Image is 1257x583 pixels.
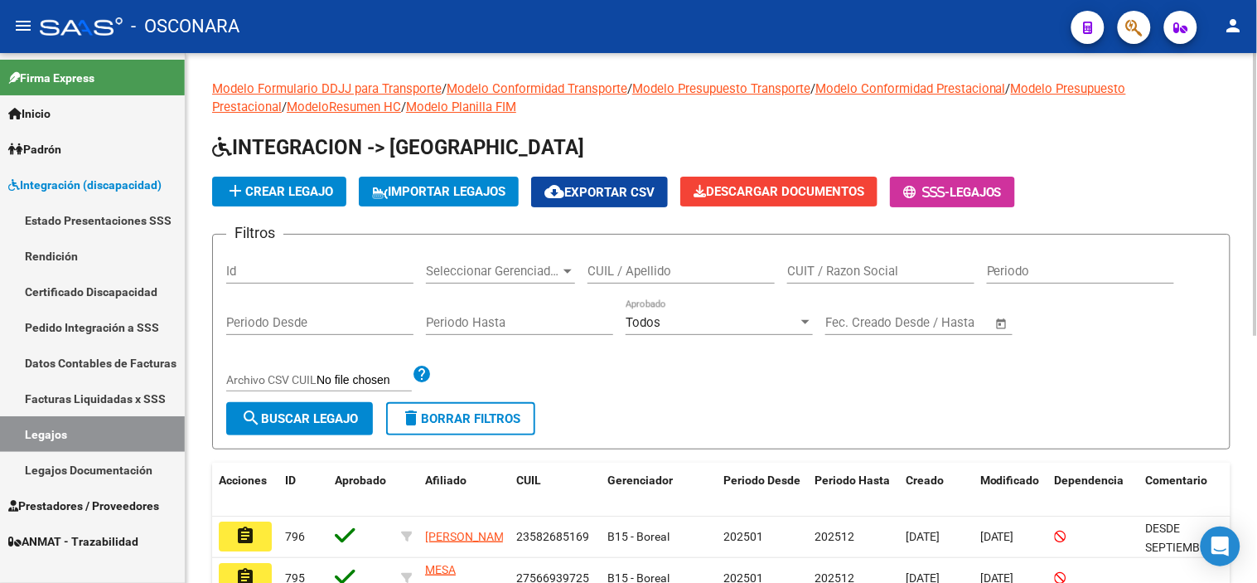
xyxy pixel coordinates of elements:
[694,184,864,199] span: Descargar Documentos
[815,530,854,543] span: 202512
[815,81,1006,96] a: Modelo Conformidad Prestacional
[1146,474,1208,487] span: Comentario
[212,136,584,159] span: INTEGRACION -> [GEOGRAPHIC_DATA]
[225,181,245,201] mat-icon: add
[212,81,442,96] a: Modelo Formulario DDJJ para Transporte
[607,474,673,487] span: Gerenciador
[447,81,627,96] a: Modelo Conformidad Transporte
[1224,16,1244,36] mat-icon: person
[8,532,138,551] span: ANMAT - Trazabilidad
[510,463,601,517] datatable-header-cell: CUIL
[993,314,1012,333] button: Open calendar
[717,463,808,517] datatable-header-cell: Periodo Desde
[285,530,305,543] span: 796
[1146,522,1215,573] span: DESDE SEPTIEMBRE 2025
[723,474,800,487] span: Periodo Desde
[425,530,514,543] span: [PERSON_NAME]
[235,526,255,546] mat-icon: assignment
[372,184,505,199] span: IMPORTAR LEGAJOS
[226,373,317,386] span: Archivo CSV CUIL
[632,81,810,96] a: Modelo Presupuesto Transporte
[13,16,33,36] mat-icon: menu
[226,221,283,245] h3: Filtros
[903,185,950,200] span: -
[890,177,1015,207] button: -Legajos
[8,140,61,158] span: Padrón
[974,463,1048,517] datatable-header-cell: Modificado
[899,463,974,517] datatable-header-cell: Creado
[516,530,589,543] span: 23582685169
[406,100,516,114] a: Modelo Planilla FIM
[601,463,717,517] datatable-header-cell: Gerenciador
[131,8,239,45] span: - OSCONARA
[607,530,670,543] span: B15 - Boreal
[723,530,763,543] span: 202501
[212,177,346,206] button: Crear Legajo
[225,184,333,199] span: Crear Legajo
[516,474,541,487] span: CUIL
[401,408,421,428] mat-icon: delete
[808,463,899,517] datatable-header-cell: Periodo Hasta
[359,177,519,206] button: IMPORTAR LEGAJOS
[418,463,510,517] datatable-header-cell: Afiliado
[980,474,1040,487] span: Modificado
[626,315,660,330] span: Todos
[825,315,892,330] input: Fecha inicio
[401,411,520,426] span: Borrar Filtros
[815,474,890,487] span: Periodo Hasta
[317,373,412,388] input: Archivo CSV CUIL
[8,104,51,123] span: Inicio
[531,177,668,207] button: Exportar CSV
[1048,463,1139,517] datatable-header-cell: Dependencia
[544,185,655,200] span: Exportar CSV
[426,264,560,279] span: Seleccionar Gerenciador
[285,474,296,487] span: ID
[328,463,394,517] datatable-header-cell: Aprobado
[241,411,358,426] span: Buscar Legajo
[278,463,328,517] datatable-header-cell: ID
[8,497,159,515] span: Prestadores / Proveedores
[1139,463,1239,517] datatable-header-cell: Comentario
[212,463,278,517] datatable-header-cell: Acciones
[8,176,162,194] span: Integración (discapacidad)
[241,408,261,428] mat-icon: search
[425,474,467,487] span: Afiliado
[544,182,564,202] mat-icon: cloud_download
[8,69,94,87] span: Firma Express
[287,100,401,114] a: ModeloResumen HC
[412,364,432,384] mat-icon: help
[907,315,988,330] input: Fecha fin
[1055,474,1124,487] span: Dependencia
[680,177,877,206] button: Descargar Documentos
[980,530,1014,543] span: [DATE]
[386,402,535,435] button: Borrar Filtros
[1201,527,1240,566] div: Open Intercom Messenger
[950,185,1002,200] span: Legajos
[335,474,386,487] span: Aprobado
[906,530,940,543] span: [DATE]
[226,402,373,435] button: Buscar Legajo
[219,474,267,487] span: Acciones
[906,474,944,487] span: Creado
